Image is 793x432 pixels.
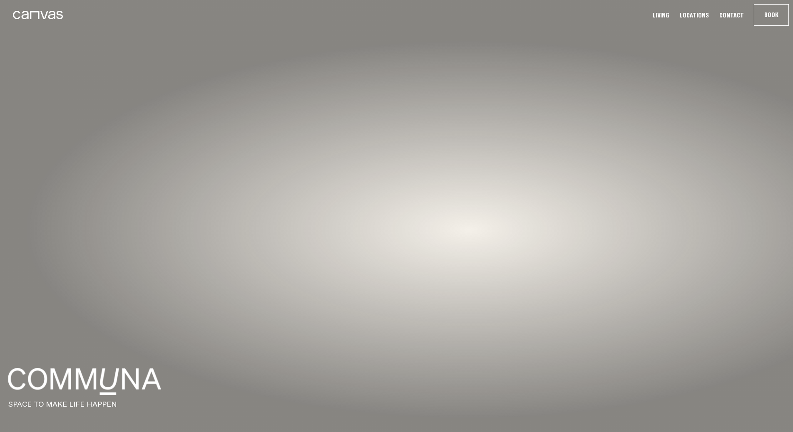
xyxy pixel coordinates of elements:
[8,368,161,395] img: f04c9ce801152f45bcdbb394012f34b369c57f26-4501x793.png
[677,11,711,20] a: Locations
[650,11,672,20] a: Living
[754,5,788,25] button: Book
[717,11,746,20] a: Contact
[8,399,785,409] p: SPACE TO MAKE LIFE HAPPEN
